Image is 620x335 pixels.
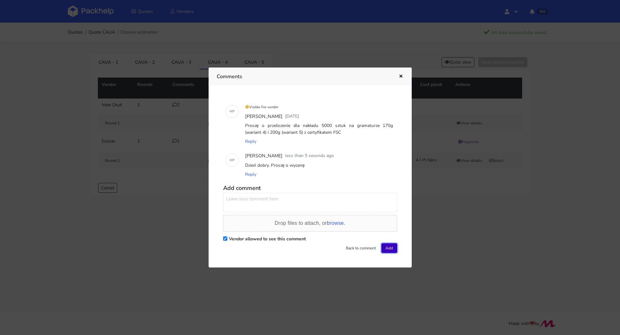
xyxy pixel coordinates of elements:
[223,184,397,192] h5: Add comment
[244,161,395,170] div: Dzień dobry. Proszę o wycenę
[229,236,306,242] label: Vendor allowed to see this comment
[232,156,234,164] span: P
[244,151,284,161] div: [PERSON_NAME]
[230,156,232,164] span: M
[327,220,345,226] span: browse.
[230,107,232,116] span: M
[217,72,389,81] h3: Comments
[381,243,397,253] button: Add
[275,220,346,226] span: Drop files to attach, or
[232,107,234,116] span: P
[284,151,335,161] div: less than 5 seconds ago
[244,112,284,121] div: [PERSON_NAME]
[245,105,279,110] small: Visible For vendor
[342,243,380,253] button: Back to comment
[245,171,256,177] span: Reply
[244,121,395,137] div: Proszę o przeliczenie dla nakładu 5000 sztuk na gramaturze 170g (wariant 4) i 200g (wariant 5) z ...
[284,112,300,121] div: [DATE]
[245,138,256,144] span: Reply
